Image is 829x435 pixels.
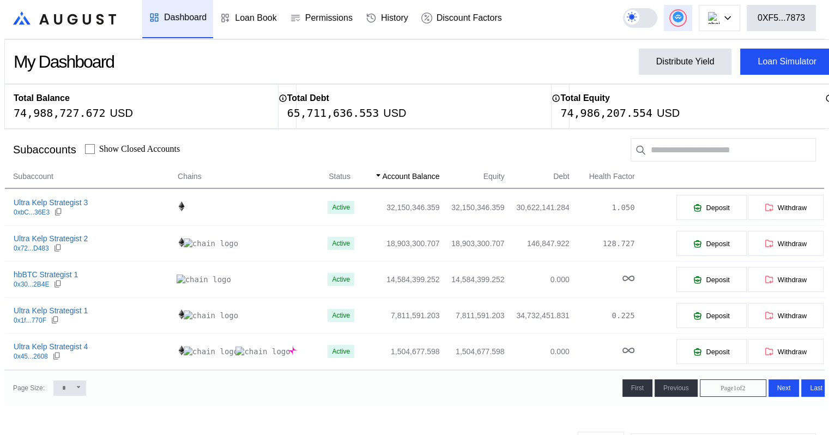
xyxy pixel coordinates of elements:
div: 0XF5...7873 [758,13,805,23]
span: Withdraw [778,276,807,284]
td: 30,622,141.284 [505,189,570,225]
span: Page 1 of 2 [721,384,745,392]
img: chain logo [184,347,238,356]
span: Previous [663,384,689,392]
div: 0x30...2B4E [14,281,49,288]
button: chain logo [699,5,740,31]
img: chain logo [184,311,238,320]
div: Ultra Kelp Strategist 4 [14,342,88,351]
button: Previous [655,379,698,397]
img: chain logo [177,237,186,247]
img: chain logo [177,309,186,319]
div: hbBTC Strategist 1 [14,270,78,279]
div: Ultra Kelp Strategist 1 [14,306,88,315]
td: 34,732,451.831 [505,297,570,333]
span: Deposit [706,312,729,320]
div: Active [332,204,350,211]
div: Ultra Kelp Strategist 2 [14,234,88,243]
td: 18,903,300.707 [361,225,440,261]
div: Loan Simulator [758,57,816,67]
span: Deposit [706,240,729,248]
button: 0XF5...7873 [747,5,816,31]
div: Subaccounts [13,144,76,156]
label: Show Closed Accounts [99,144,180,154]
h2: Total Equity [560,93,609,103]
td: 32,150,346.359 [361,189,440,225]
span: Subaccount [13,171,53,182]
div: USD [383,106,406,120]
div: Active [332,240,350,247]
td: 7,811,591.203 [361,297,440,333]
span: Withdraw [778,240,807,248]
td: 1.050 [570,189,636,225]
div: USD [657,106,680,120]
span: Deposit [706,348,729,356]
td: 0.000 [505,333,570,370]
div: Active [332,348,350,355]
div: 0x45...2608 [14,353,48,360]
span: Account Balance [382,171,439,182]
td: 14,584,399.252 [440,261,505,297]
div: Active [332,276,350,283]
button: Deposit [676,266,747,293]
td: 0.225 [570,297,636,333]
td: 1,504,677.598 [440,333,505,370]
span: Withdraw [778,312,807,320]
h2: Total Balance [14,93,70,103]
span: Equity [483,171,505,182]
div: Discount Factors [437,13,502,23]
td: 7,811,591.203 [440,297,505,333]
span: Health Factor [589,171,635,182]
span: Status [329,171,350,182]
div: Permissions [305,13,353,23]
span: Last [810,384,822,392]
span: Withdraw [778,204,807,212]
div: Distribute Yield [656,57,715,67]
td: 14,584,399.252 [361,261,440,297]
td: 32,150,346.359 [440,189,505,225]
td: 128.727 [570,225,636,261]
img: chain logo [177,201,186,211]
div: USD [110,106,133,120]
span: Deposit [706,204,729,212]
h2: Total Debt [287,93,329,103]
span: Withdraw [778,348,807,356]
img: chain logo [177,345,186,355]
span: First [631,384,644,392]
button: Withdraw [747,194,824,221]
img: chain logo [708,12,720,24]
img: chain logo [288,345,298,355]
td: 146,847.922 [505,225,570,261]
div: 0xbC...36E3 [14,208,50,216]
span: Next [777,384,791,392]
button: Deposit [676,302,747,329]
div: 65,711,636.553 [287,106,379,120]
span: Debt [553,171,570,182]
div: Ultra Kelp Strategist 3 [14,198,88,207]
button: Next [769,379,800,397]
div: Active [332,312,350,319]
img: chain logo [235,347,290,356]
button: Distribute Yield [639,49,732,75]
button: First [622,379,652,397]
td: 0.000 [505,261,570,297]
div: Page Size: [13,384,45,392]
button: Withdraw [747,302,824,329]
td: 18,903,300.707 [440,225,505,261]
div: My Dashboard [14,52,114,72]
button: Deposit [676,194,747,221]
button: Withdraw [747,338,824,365]
div: Loan Book [235,13,277,23]
div: Dashboard [164,13,207,22]
img: chain logo [177,275,231,284]
div: 74,986,207.554 [560,106,652,120]
button: Deposit [676,230,747,257]
img: chain logo [184,239,238,248]
td: 1,504,677.598 [361,333,440,370]
div: History [381,13,408,23]
span: Deposit [706,276,729,284]
button: Withdraw [747,230,824,257]
button: Withdraw [747,266,824,293]
span: Chains [178,171,202,182]
button: Deposit [676,338,747,365]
